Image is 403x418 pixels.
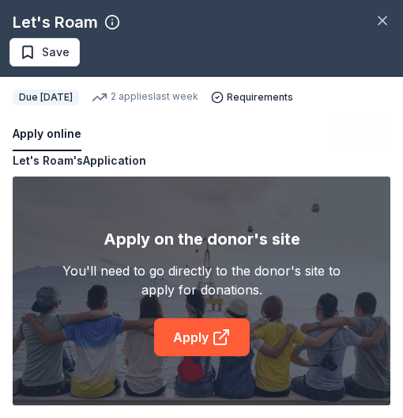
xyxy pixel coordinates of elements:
[42,43,70,62] span: Save
[13,118,81,151] button: Apply online
[9,38,80,66] button: Save
[92,89,198,105] div: 2 applies last week
[13,9,98,35] div: Let's Roam
[104,226,300,252] div: Apply on the donor's site
[154,318,250,356] a: Apply
[227,91,293,104] span: Requirements
[211,91,293,104] button: Requirements
[13,89,79,105] div: Due [DATE]
[13,151,146,170] div: Let's Roam's Application
[51,261,352,299] div: You'll need to go directly to the donor's site to apply for donations.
